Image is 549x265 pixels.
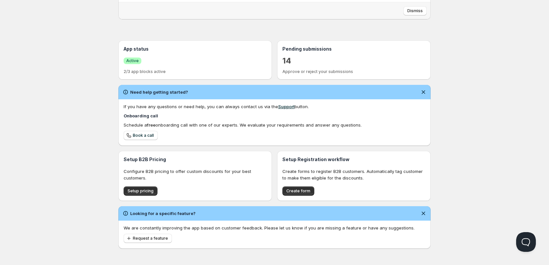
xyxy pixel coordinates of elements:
h2: Looking for a specific feature? [130,210,196,217]
p: We are constantly improving the app based on customer feedback. Please let us know if you are mis... [124,225,425,231]
button: Dismiss [403,6,427,15]
span: Create form [286,188,310,194]
h3: Setup Registration workflow [282,156,425,163]
h3: Pending submissions [282,46,425,52]
span: Active [126,58,139,63]
button: Dismiss notification [419,87,428,97]
iframe: Help Scout Beacon - Open [516,232,536,252]
a: SuccessActive [124,57,141,64]
p: 2/3 app blocks active [124,69,267,74]
button: Dismiss notification [419,209,428,218]
p: Configure B2B pricing to offer custom discounts for your best customers. [124,168,267,181]
span: Request a feature [133,236,168,241]
div: If you have any questions or need help, you can always contact us via the button. [124,103,425,110]
h3: Setup B2B Pricing [124,156,267,163]
h2: Need help getting started? [130,89,188,95]
a: Book a call [124,131,158,140]
button: Request a feature [124,234,172,243]
p: Approve or reject your submissions [282,69,425,74]
button: Create form [282,186,314,196]
p: Create forms to register B2B customers. Automatically tag customer to make them eligible for the ... [282,168,425,181]
a: 14 [282,56,291,66]
h3: App status [124,46,267,52]
b: free [147,122,155,128]
div: Schedule a onboarding call with one of our experts. We evaluate your requirements and answer any ... [124,122,425,128]
span: Setup pricing [128,188,154,194]
h4: Onboarding call [124,112,425,119]
button: Setup pricing [124,186,157,196]
span: Book a call [133,133,154,138]
a: Support [278,104,295,109]
span: Dismiss [407,8,423,13]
